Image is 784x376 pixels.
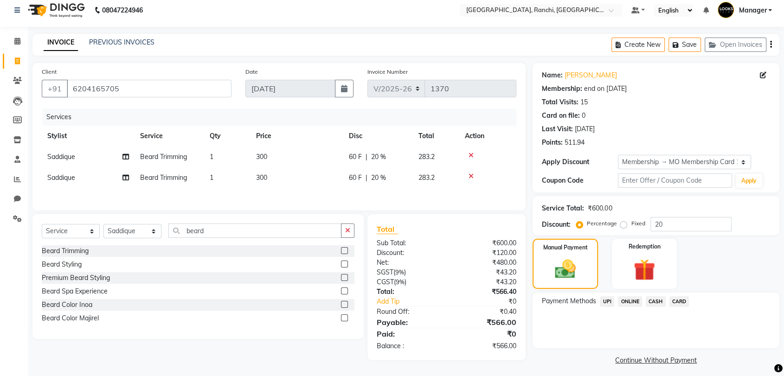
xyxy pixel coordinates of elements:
[542,70,563,80] div: Name:
[370,328,447,339] div: Paid:
[370,317,447,328] div: Payable:
[447,287,524,297] div: ₹566.40
[370,268,447,277] div: ( )
[42,273,110,283] div: Premium Beard Styling
[349,173,362,183] span: 60 F
[42,80,68,97] button: +91
[611,38,665,52] button: Create New
[542,124,573,134] div: Last Visit:
[447,238,524,248] div: ₹600.00
[44,34,78,51] a: INVOICE
[42,287,108,296] div: Beard Spa Experience
[543,243,588,252] label: Manual Payment
[371,173,386,183] span: 20 %
[600,296,614,307] span: UPI
[542,111,580,121] div: Card on file:
[618,296,642,307] span: ONLINE
[67,80,231,97] input: Search by Name/Mobile/Email/Code
[542,296,596,306] span: Payment Methods
[739,6,766,15] span: Manager
[396,278,405,286] span: 9%
[542,138,563,147] div: Points:
[565,138,585,147] div: 511.94
[705,38,766,52] button: Open Invoices
[377,224,398,234] span: Total
[534,356,778,365] a: Continue Without Payment
[718,2,734,18] img: Manager
[669,296,689,307] span: CARD
[43,108,523,126] div: Services
[343,126,413,147] th: Disc
[370,248,447,258] div: Discount:
[370,277,447,287] div: ( )
[42,313,99,323] div: Beard Color Majirel
[627,256,662,283] img: _gift.svg
[418,153,435,161] span: 283.2
[447,258,524,268] div: ₹480.00
[210,153,213,161] span: 1
[371,152,386,162] span: 20 %
[366,152,367,162] span: |
[47,173,75,182] span: Saddique
[580,97,588,107] div: 15
[447,268,524,277] div: ₹43.20
[542,176,618,185] div: Coupon Code
[349,152,362,162] span: 60 F
[548,257,582,281] img: _cash.svg
[447,328,524,339] div: ₹0
[587,219,617,228] label: Percentage
[413,126,459,147] th: Total
[370,287,447,297] div: Total:
[588,204,612,213] div: ₹600.00
[370,297,459,306] a: Add Tip
[618,173,732,188] input: Enter Offer / Coupon Code
[370,307,447,317] div: Round Off:
[447,277,524,287] div: ₹43.20
[370,341,447,351] div: Balance :
[42,300,92,310] div: Beard Color Inoa
[135,126,204,147] th: Service
[542,220,571,229] div: Discount:
[377,278,394,286] span: CGST
[251,126,343,147] th: Price
[256,173,267,182] span: 300
[459,126,516,147] th: Action
[584,84,626,94] div: end on [DATE]
[542,204,584,213] div: Service Total:
[736,174,762,188] button: Apply
[542,97,578,107] div: Total Visits:
[47,153,75,161] span: Saddique
[542,157,618,167] div: Apply Discount
[204,126,251,147] th: Qty
[582,111,585,121] div: 0
[89,38,154,46] a: PREVIOUS INVOICES
[210,173,213,182] span: 1
[631,219,645,228] label: Fixed
[395,268,404,276] span: 9%
[447,248,524,258] div: ₹120.00
[565,70,617,80] a: [PERSON_NAME]
[459,297,523,306] div: ₹0
[628,242,660,251] label: Redemption
[42,68,57,76] label: Client
[168,223,341,238] input: Search or Scan
[377,268,393,276] span: SGST
[42,246,89,256] div: Beard Trimming
[367,68,408,76] label: Invoice Number
[447,341,524,351] div: ₹566.00
[140,173,187,182] span: Beard Trimming
[447,317,524,328] div: ₹566.00
[668,38,701,52] button: Save
[366,173,367,183] span: |
[245,68,258,76] label: Date
[370,258,447,268] div: Net:
[140,153,187,161] span: Beard Trimming
[575,124,595,134] div: [DATE]
[42,260,82,269] div: Beard Styling
[646,296,666,307] span: CASH
[42,126,135,147] th: Stylist
[447,307,524,317] div: ₹0.40
[256,153,267,161] span: 300
[370,238,447,248] div: Sub Total:
[418,173,435,182] span: 283.2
